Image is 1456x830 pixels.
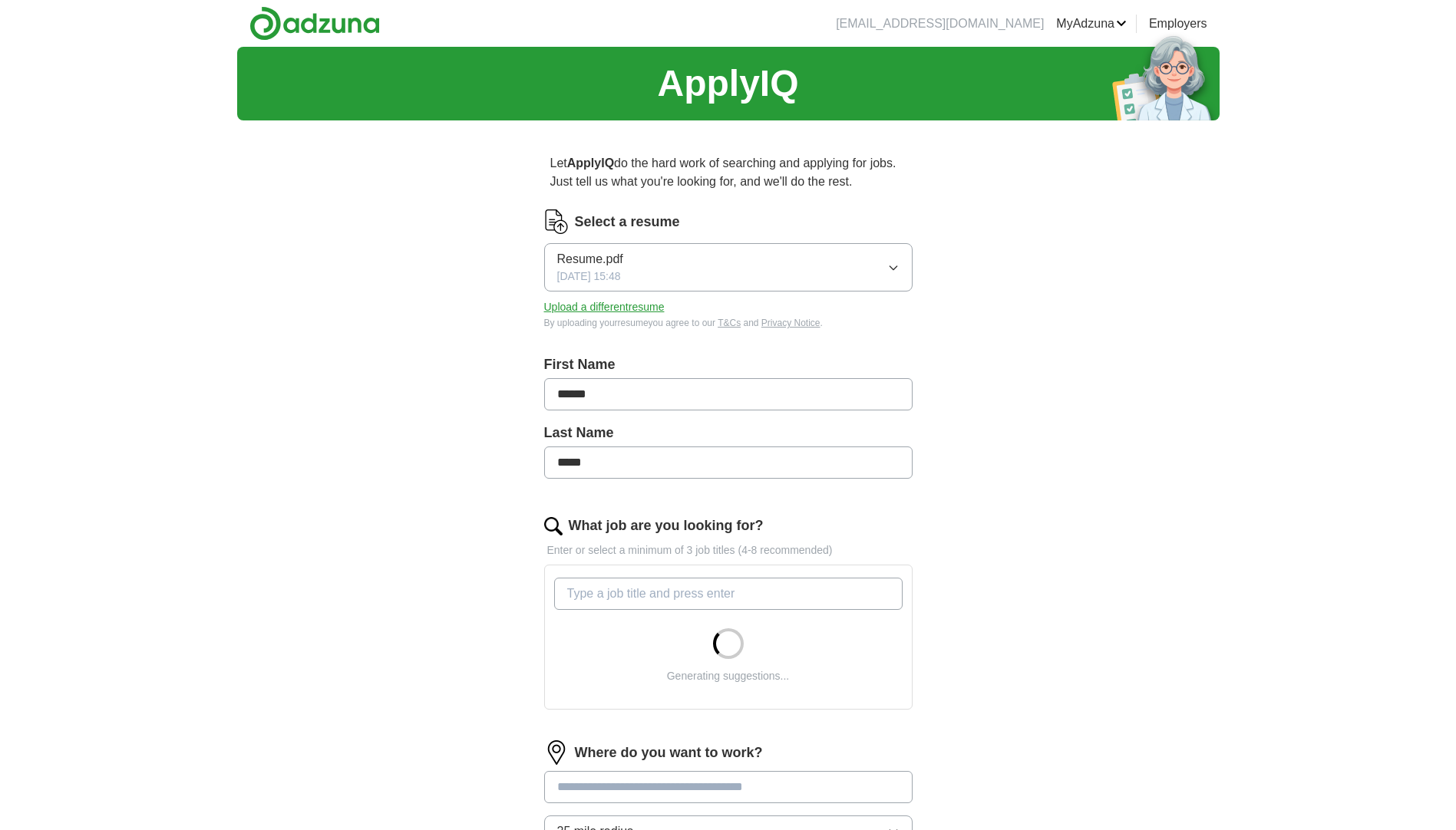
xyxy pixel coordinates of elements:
img: search.png [544,517,563,535]
button: Resume.pdf[DATE] 15:48 [544,243,913,291]
button: Upload a differentresume [544,299,665,315]
p: Let do the hard work of searching and applying for jobs. Just tell us what you're looking for, an... [544,148,913,197]
a: MyAdzuna [1056,15,1127,33]
img: Adzuna logo [249,6,380,41]
span: [DATE] 15:48 [557,268,621,285]
h1: ApplyIQ [657,56,798,111]
label: What job are you looking for? [569,515,764,536]
p: Enter or select a minimum of 3 job titles (4-8 recommended) [544,542,913,558]
a: Employers [1149,15,1207,33]
div: Generating suggestions... [667,668,790,684]
img: location.png [544,740,569,765]
input: Type a job title and press enter [554,578,903,610]
li: [EMAIL_ADDRESS][DOMAIN_NAME] [836,15,1044,33]
img: CV Icon [544,209,569,234]
strong: ApplyIQ [567,156,614,170]
div: By uploading your resume you agree to our and . [544,316,913,330]
label: First Name [544,354,913,375]
span: Resume.pdf [557,250,623,268]
a: T&Cs [718,318,741,328]
label: Where do you want to work? [575,743,763,763]
label: Select a resume [575,212,680,232]
label: Last Name [544,423,913,443]
a: Privacy Notice [761,318,820,328]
